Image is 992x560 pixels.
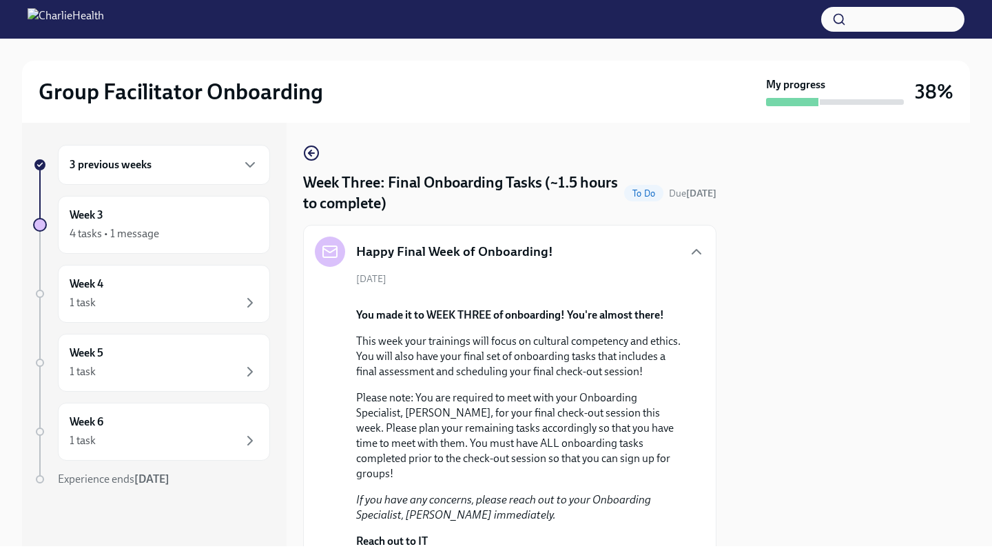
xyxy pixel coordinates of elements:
[39,78,323,106] h2: Group Facilitator Onboarding
[33,196,270,254] a: Week 34 tasks • 1 message
[356,272,386,286] span: [DATE]
[70,295,96,310] div: 1 task
[33,265,270,323] a: Week 41 task
[70,157,152,172] h6: 3 previous weeks
[669,188,716,199] span: Due
[356,308,664,321] strong: You made it to WEEK THREE of onboarding! You're almost there!
[356,493,651,521] em: If you have any concerns, please reach out to your Onboarding Specialist, [PERSON_NAME] immediately.
[70,364,96,379] div: 1 task
[356,334,683,379] p: This week your trainings will focus on cultural competency and ethics. You will also have your fi...
[33,403,270,461] a: Week 61 task
[356,390,683,481] p: Please note: You are required to meet with your Onboarding Specialist, [PERSON_NAME], for your fi...
[915,79,953,104] h3: 38%
[70,277,103,292] h6: Week 4
[134,472,169,486] strong: [DATE]
[70,414,103,430] h6: Week 6
[70,226,159,241] div: 4 tasks • 1 message
[58,472,169,486] span: Experience ends
[70,433,96,448] div: 1 task
[33,334,270,392] a: Week 51 task
[303,172,619,214] h4: Week Three: Final Onboarding Tasks (~1.5 hours to complete)
[356,534,428,548] strong: Reach out to IT
[70,346,103,361] h6: Week 5
[766,77,825,92] strong: My progress
[356,243,553,261] h5: Happy Final Week of Onboarding!
[28,8,104,30] img: CharlieHealth
[58,145,270,185] div: 3 previous weeks
[686,188,716,199] strong: [DATE]
[624,188,663,199] span: To Do
[70,208,103,223] h6: Week 3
